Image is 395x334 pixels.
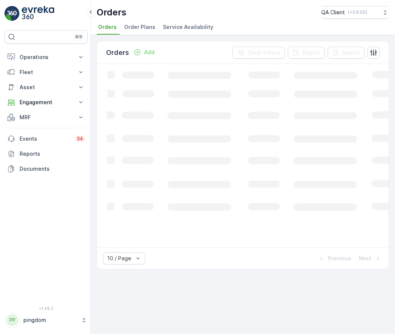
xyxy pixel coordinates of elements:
[359,255,371,262] p: Next
[343,49,360,56] p: Import
[288,47,325,59] button: Export
[163,23,213,31] span: Service Availability
[20,165,85,173] p: Documents
[5,6,20,21] img: logo
[5,80,88,95] button: Asset
[75,34,82,40] p: ⌘B
[321,9,345,16] p: QA Client
[303,49,320,56] p: Export
[321,6,389,19] button: QA Client(+03:00)
[131,48,158,57] button: Add
[5,306,88,311] span: v 1.49.2
[232,47,285,59] button: Clear Filters
[20,68,73,76] p: Fleet
[20,83,73,91] p: Asset
[328,255,351,262] p: Previous
[358,254,383,263] button: Next
[20,150,85,158] p: Reports
[328,47,365,59] button: Import
[5,50,88,65] button: Operations
[144,49,155,56] p: Add
[5,312,88,328] button: PPpingdom
[98,23,117,31] span: Orders
[124,23,155,31] span: Order Plans
[5,65,88,80] button: Fleet
[317,254,352,263] button: Previous
[20,53,73,61] p: Operations
[5,131,88,146] a: Events34
[5,110,88,125] button: MRF
[348,9,367,15] p: ( +03:00 )
[5,161,88,176] a: Documents
[77,136,83,142] p: 34
[20,114,73,121] p: MRF
[106,47,129,58] p: Orders
[97,6,126,18] p: Orders
[6,314,18,326] div: PP
[22,6,54,21] img: logo_light-DOdMpM7g.png
[20,135,71,143] p: Events
[5,95,88,110] button: Engagement
[23,316,77,324] p: pingdom
[20,99,73,106] p: Engagement
[5,146,88,161] a: Reports
[248,49,280,56] p: Clear Filters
